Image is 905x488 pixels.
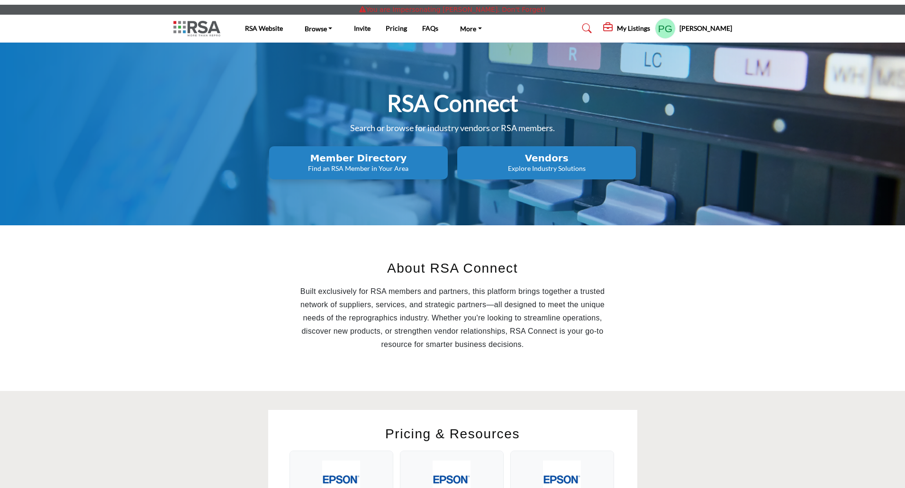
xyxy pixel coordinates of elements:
button: Member Directory Find an RSA Member in Your Area [269,146,448,179]
button: Vendors Explore Industry Solutions [457,146,636,179]
h2: Vendors [460,152,633,164]
span: Search or browse for industry vendors or RSA members. [350,123,555,133]
button: Show hide supplier dropdown [655,18,676,39]
p: Explore Industry Solutions [460,164,633,173]
a: Pricing [386,24,407,32]
a: Browse [298,22,339,35]
h2: About RSA Connect [290,258,616,278]
div: My Listings [603,23,650,34]
h2: Member Directory [272,152,445,164]
a: RSA Website [245,24,283,32]
h5: My Listings [617,24,650,33]
h2: Pricing & Resources [290,424,616,444]
h5: [PERSON_NAME] [679,24,732,33]
a: More [453,22,489,35]
p: Built exclusively for RSA members and partners, this platform brings together a trusted network o... [290,285,616,351]
a: FAQs [422,24,438,32]
a: Invite [354,24,371,32]
a: Search [573,21,598,36]
img: Site Logo [173,21,225,36]
h1: RSA Connect [387,89,518,118]
p: Find an RSA Member in Your Area [272,164,445,173]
